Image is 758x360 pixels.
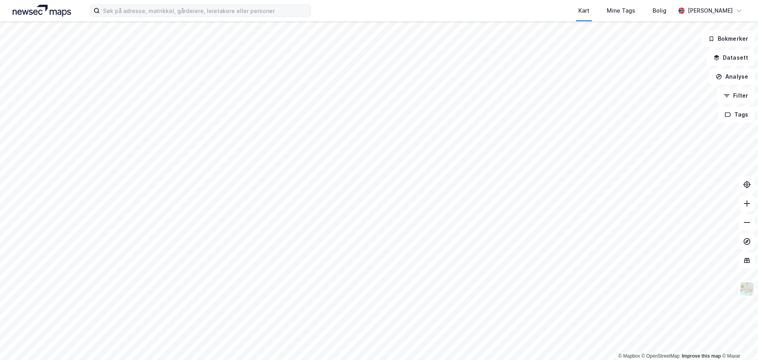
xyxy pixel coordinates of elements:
div: Mine Tags [607,6,635,15]
div: [PERSON_NAME] [688,6,733,15]
div: Kart [578,6,589,15]
div: Bolig [653,6,666,15]
input: Søk på adresse, matrikkel, gårdeiere, leietakere eller personer [100,5,311,17]
img: logo.a4113a55bc3d86da70a041830d287a7e.svg [13,5,71,17]
iframe: Chat Widget [719,322,758,360]
div: Kontrollprogram for chat [719,322,758,360]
